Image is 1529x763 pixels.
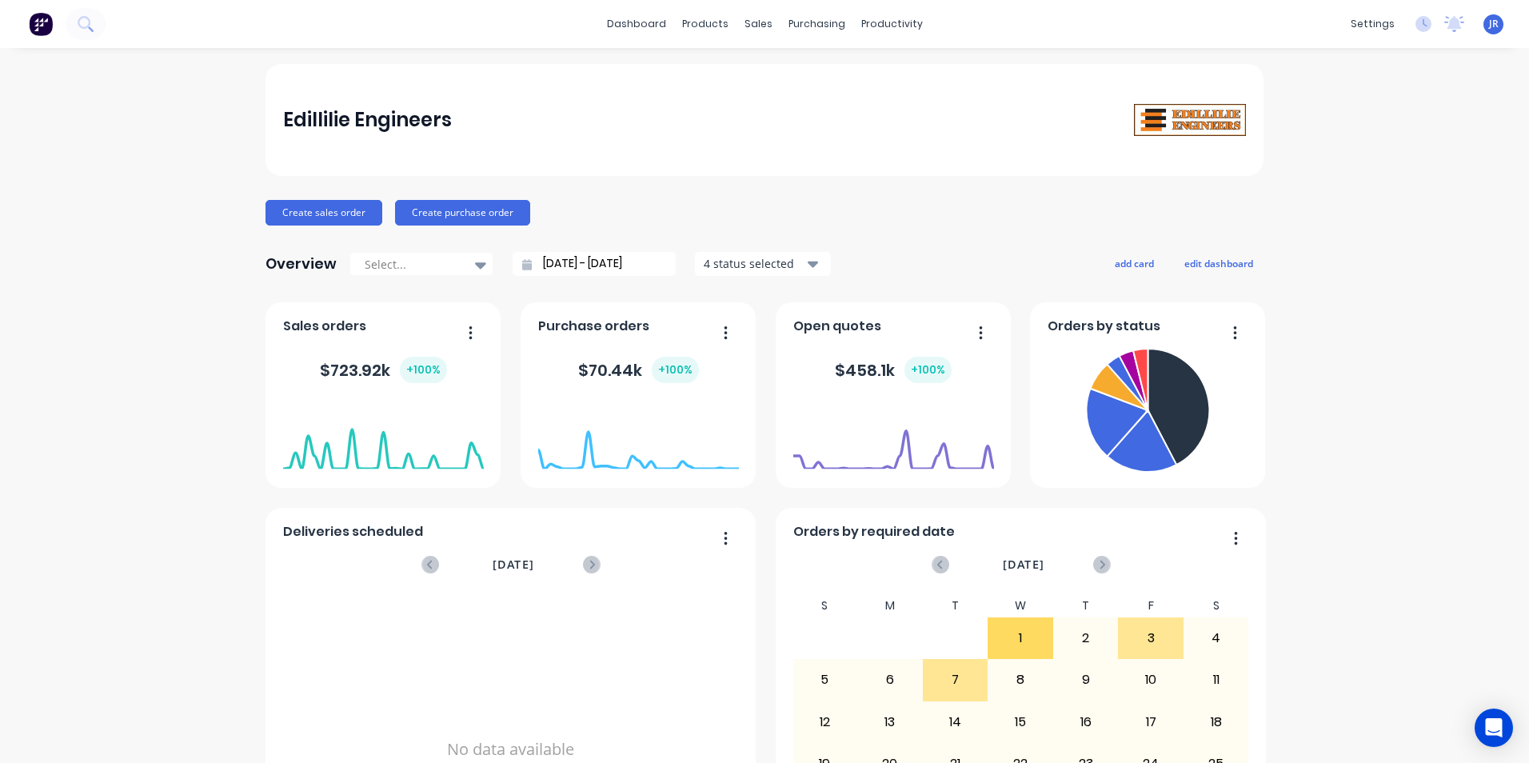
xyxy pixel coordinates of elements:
div: T [923,594,988,617]
span: [DATE] [493,556,534,573]
button: add card [1104,253,1164,274]
div: 16 [1054,702,1118,742]
span: JR [1489,17,1499,31]
img: Edillilie Engineers [1134,104,1246,137]
button: Create purchase order [395,200,530,226]
img: Factory [29,12,53,36]
span: Orders by status [1048,317,1160,336]
div: 11 [1184,660,1248,700]
span: Sales orders [283,317,366,336]
div: 18 [1184,702,1248,742]
span: Orders by required date [793,522,955,541]
div: 14 [924,702,988,742]
button: 4 status selected [695,252,831,276]
div: 9 [1054,660,1118,700]
div: 5 [793,660,857,700]
div: + 100 % [904,357,952,383]
button: edit dashboard [1174,253,1264,274]
span: Open quotes [793,317,881,336]
div: $ 458.1k [835,357,952,383]
span: [DATE] [1003,556,1044,573]
div: 12 [793,702,857,742]
div: M [857,594,923,617]
button: Create sales order [265,200,382,226]
div: 15 [988,702,1052,742]
div: products [674,12,737,36]
div: productivity [853,12,931,36]
div: purchasing [780,12,853,36]
div: 13 [858,702,922,742]
div: 10 [1119,660,1183,700]
div: sales [737,12,780,36]
a: dashboard [599,12,674,36]
div: Open Intercom Messenger [1475,709,1513,747]
div: 4 [1184,618,1248,658]
div: 2 [1054,618,1118,658]
div: W [988,594,1053,617]
div: $ 723.92k [320,357,447,383]
div: 1 [988,618,1052,658]
div: 8 [988,660,1052,700]
div: S [792,594,858,617]
div: F [1118,594,1184,617]
div: settings [1343,12,1403,36]
div: 4 status selected [704,255,804,272]
div: T [1053,594,1119,617]
div: 7 [924,660,988,700]
div: + 100 % [652,357,699,383]
div: 17 [1119,702,1183,742]
div: Overview [265,248,337,280]
div: + 100 % [400,357,447,383]
div: $ 70.44k [578,357,699,383]
div: S [1184,594,1249,617]
div: 6 [858,660,922,700]
span: Purchase orders [538,317,649,336]
div: 3 [1119,618,1183,658]
div: Edillilie Engineers [283,104,452,136]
